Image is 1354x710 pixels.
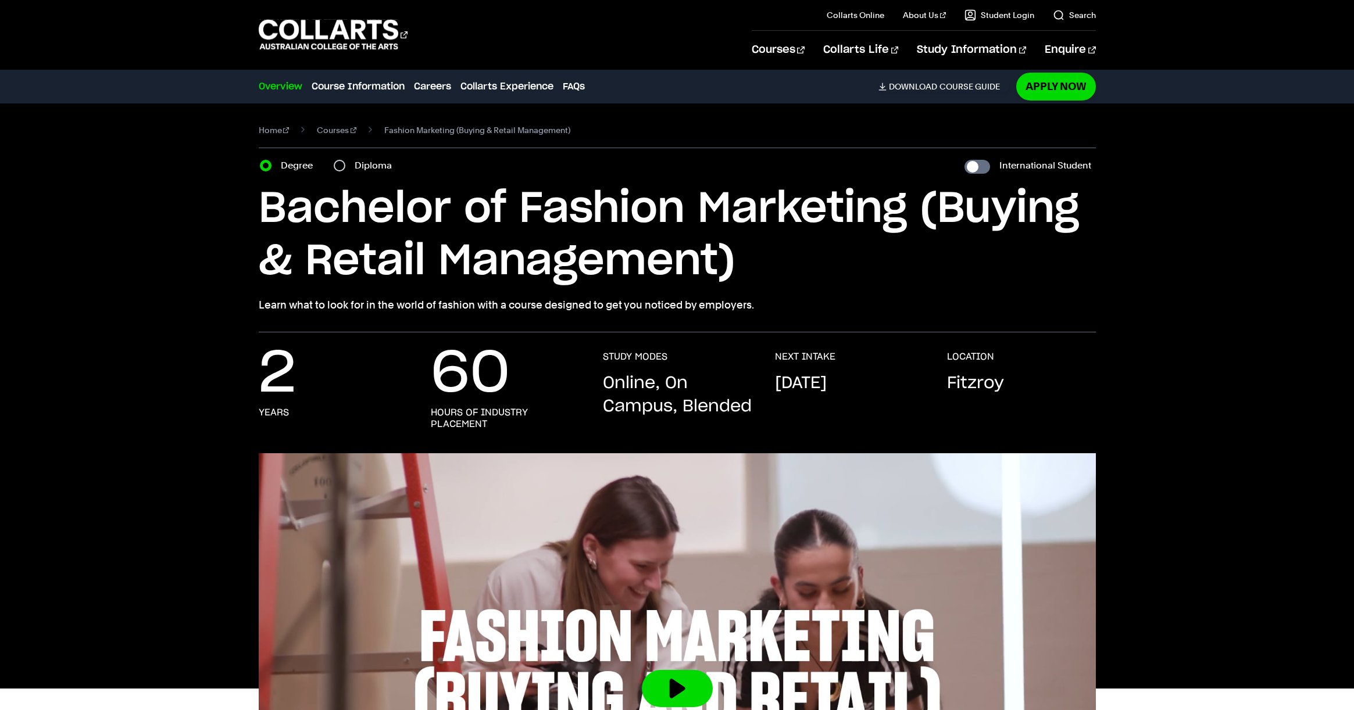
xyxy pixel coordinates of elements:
[259,18,408,51] div: Go to homepage
[999,157,1091,174] label: International Student
[281,157,320,174] label: Degree
[563,80,585,94] a: FAQs
[775,351,835,363] h3: NEXT INTAKE
[1045,31,1095,69] a: Enquire
[259,351,296,397] p: 2
[259,407,289,418] h3: years
[964,9,1034,21] a: Student Login
[312,80,405,94] a: Course Information
[889,81,937,92] span: Download
[775,372,827,395] p: [DATE]
[259,122,290,138] a: Home
[259,80,302,94] a: Overview
[947,372,1004,395] p: Fitzroy
[414,80,451,94] a: Careers
[431,407,580,430] h3: Hours of industry placement
[317,122,356,138] a: Courses
[878,81,1009,92] a: DownloadCourse Guide
[603,372,752,418] p: Online, On Campus, Blended
[752,31,805,69] a: Courses
[917,31,1026,69] a: Study Information
[823,31,898,69] a: Collarts Life
[460,80,553,94] a: Collarts Experience
[827,9,884,21] a: Collarts Online
[603,351,667,363] h3: STUDY MODES
[1053,9,1096,21] a: Search
[1016,73,1096,100] a: Apply Now
[355,157,399,174] label: Diploma
[431,351,510,397] p: 60
[947,351,994,363] h3: LOCATION
[903,9,946,21] a: About Us
[384,122,570,138] span: Fashion Marketing (Buying & Retail Management)
[259,183,1096,288] h1: Bachelor of Fashion Marketing (Buying & Retail Management)
[259,297,1096,313] p: Learn what to look for in the world of fashion with a course designed to get you noticed by emplo...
